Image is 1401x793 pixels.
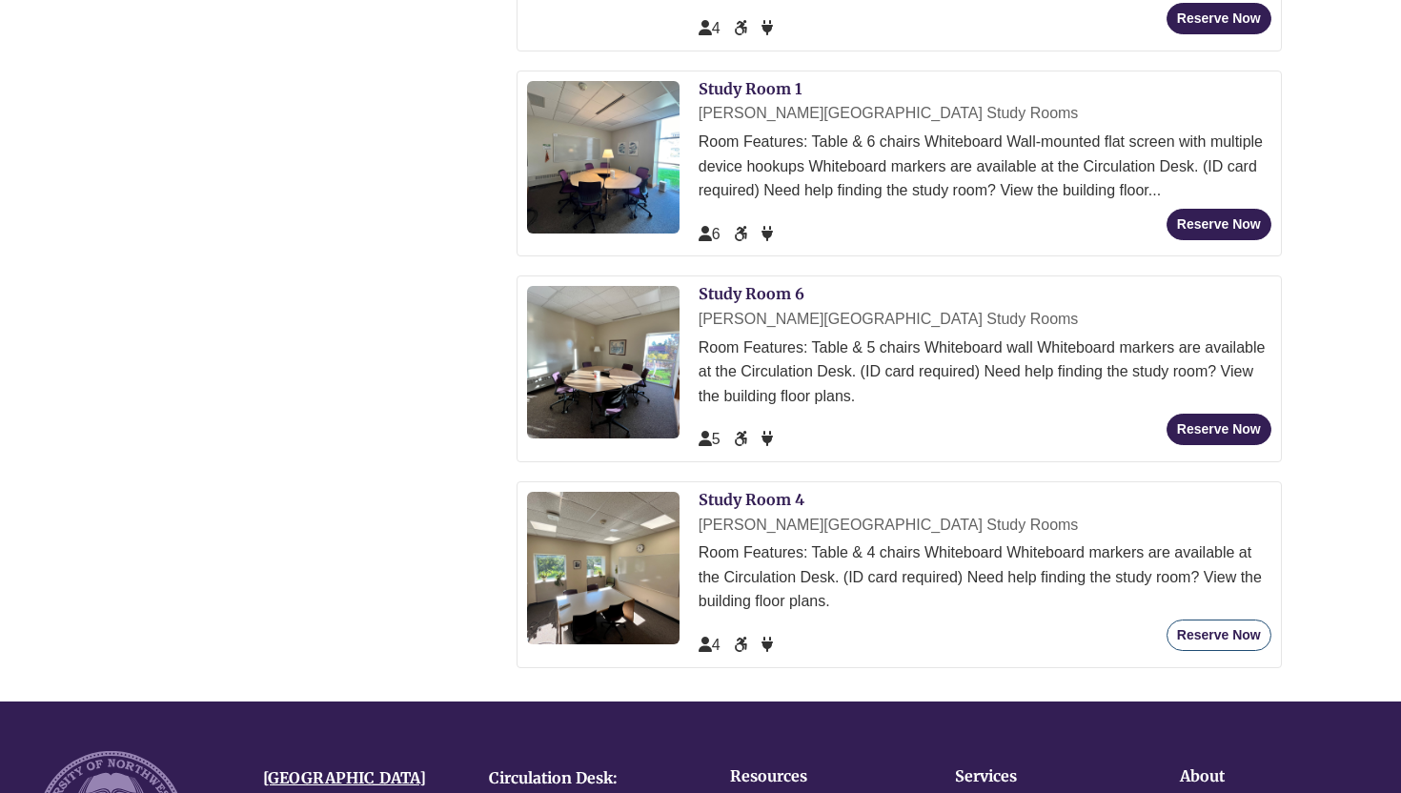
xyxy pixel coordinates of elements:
[1167,620,1271,651] button: Reserve Now
[489,770,686,787] h4: Circulation Desk:
[761,637,773,653] span: Power Available
[761,431,773,447] span: Power Available
[699,540,1271,614] div: Room Features: Table & 4 chairs Whiteboard Whiteboard markers are available at the Circulation De...
[699,307,1271,332] div: [PERSON_NAME][GEOGRAPHIC_DATA] Study Rooms
[699,335,1271,409] div: Room Features: Table & 5 chairs Whiteboard wall Whiteboard markers are available at the Circulati...
[699,79,802,98] a: Study Room 1
[734,20,751,36] span: Accessible Seat/Space
[699,513,1271,538] div: [PERSON_NAME][GEOGRAPHIC_DATA] Study Rooms
[761,226,773,242] span: Power Available
[955,768,1121,785] h4: Services
[699,101,1271,126] div: [PERSON_NAME][GEOGRAPHIC_DATA] Study Rooms
[1167,3,1271,34] button: Reserve Now
[263,768,426,787] a: [GEOGRAPHIC_DATA]
[734,431,751,447] span: Accessible Seat/Space
[734,226,751,242] span: Accessible Seat/Space
[699,20,721,36] span: The capacity of this space
[699,637,721,653] span: The capacity of this space
[1167,414,1271,445] button: Reserve Now
[699,431,721,447] span: The capacity of this space
[1167,209,1271,240] button: Reserve Now
[699,130,1271,203] div: Room Features: Table & 6 chairs Whiteboard Wall-mounted flat screen with multiple device hookups ...
[761,20,773,36] span: Power Available
[734,637,751,653] span: Accessible Seat/Space
[1180,768,1346,785] h4: About
[699,226,721,242] span: The capacity of this space
[699,490,804,509] a: Study Room 4
[730,768,896,785] h4: Resources
[527,286,680,438] img: Study Room 6
[699,284,804,303] a: Study Room 6
[527,492,680,644] img: Study Room 4
[527,81,680,234] img: Study Room 1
